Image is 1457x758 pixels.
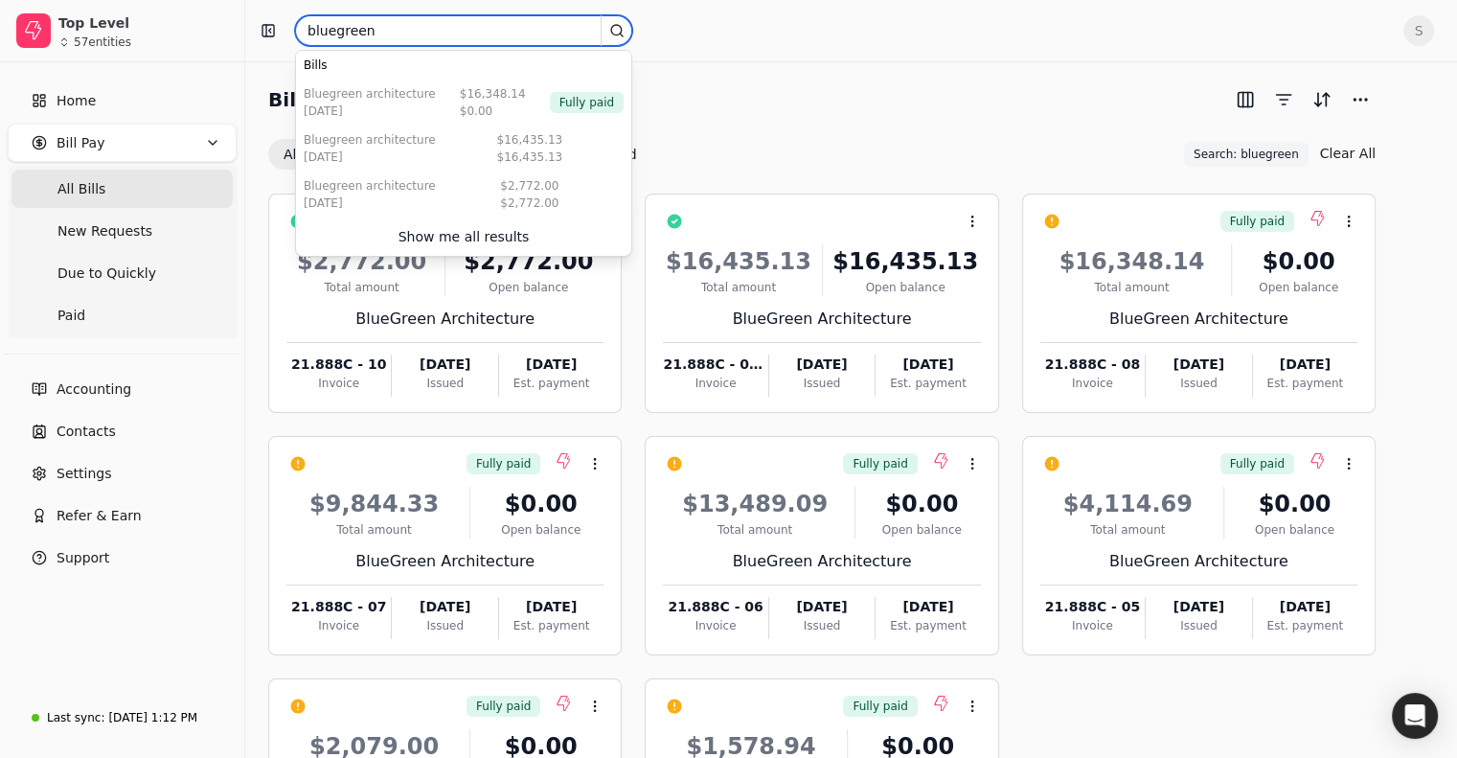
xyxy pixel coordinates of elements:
div: Issued [392,375,497,392]
div: Last sync: [47,709,104,726]
div: $0.00 [863,487,981,521]
span: Fully paid [559,94,614,111]
div: Total amount [1040,279,1224,296]
button: Bill Pay [8,124,237,162]
div: $0.00 [1240,244,1357,279]
span: Fully paid [853,455,907,472]
div: $16,435.13 [496,131,562,149]
button: More [1345,84,1376,115]
div: [DATE] [392,355,497,375]
span: Fully paid [476,698,531,715]
a: Settings [8,454,237,493]
a: Accounting [8,370,237,408]
div: [DATE] [1253,355,1357,375]
div: Total amount [1040,521,1216,539]
div: Suggestions [296,51,631,218]
div: [DATE] [1253,597,1357,617]
div: BlueGreen Architecture [663,308,980,331]
div: [DATE] [499,355,603,375]
a: Contacts [8,412,237,450]
span: Support [57,548,109,568]
div: BlueGreen Architecture [663,550,980,573]
div: $16,348.14 [1040,244,1224,279]
button: Refer & Earn [8,496,237,535]
span: Search: bluegreen [1194,146,1299,163]
div: Est. payment [499,617,603,634]
div: $13,489.09 [663,487,847,521]
div: BlueGreen Architecture [286,550,603,573]
div: Total amount [286,279,437,296]
div: Open balance [1232,521,1357,539]
div: Est. payment [876,375,980,392]
div: 21.888C - 06 [663,597,767,617]
div: BlueGreen Architecture [304,177,436,195]
span: Settings [57,464,111,484]
button: Search: bluegreen [1184,142,1309,167]
button: S [1403,15,1434,46]
div: 21.888C - 05 [1040,597,1145,617]
span: Home [57,91,96,111]
div: Est. payment [1253,617,1357,634]
span: Paid [57,306,85,326]
div: Open balance [863,521,981,539]
a: Paid [11,296,233,334]
div: Total amount [286,521,462,539]
span: Due to Quickly [57,264,156,284]
span: Fully paid [476,455,531,472]
button: All [268,139,315,170]
span: Fully paid [853,698,907,715]
div: [DATE] [304,195,436,212]
div: [DATE] [876,355,980,375]
span: Refer & Earn [57,506,142,526]
div: [DATE] [304,103,436,120]
div: 21.888C - 08 [1040,355,1145,375]
div: Issued [769,375,875,392]
span: Fully paid [1230,455,1285,472]
div: Open balance [831,279,981,296]
div: $2,772.00 [453,244,603,279]
div: Open balance [478,521,603,539]
div: Invoice [286,375,391,392]
div: [DATE] [499,597,603,617]
div: 21.888C - 09R [663,355,767,375]
div: [DATE] [876,597,980,617]
h2: Bill Pay [268,84,348,115]
div: 21.888C - 07 [286,597,391,617]
div: Top Level [58,13,228,33]
button: Clear All [1320,138,1376,169]
div: [DATE] [1146,597,1251,617]
span: Accounting [57,379,131,400]
div: $16,435.13 [831,244,981,279]
a: New Requests [11,212,233,250]
div: Total amount [663,279,813,296]
div: BlueGreen Architecture [1040,550,1357,573]
a: Home [8,81,237,120]
span: Fully paid [1230,213,1285,230]
div: Total amount [663,521,847,539]
div: [DATE] [1146,355,1251,375]
div: BlueGreen Architecture [304,85,436,103]
div: $16,435.13 [496,149,562,166]
div: [DATE] [392,597,497,617]
a: Last sync:[DATE] 1:12 PM [8,701,237,735]
div: Est. payment [1253,375,1357,392]
div: Invoice [663,375,767,392]
span: Bill Pay [57,133,104,153]
span: All Bills [57,179,105,199]
div: $16,348.14 [460,85,526,103]
div: Invoice [1040,617,1145,634]
div: $2,772.00 [500,195,558,212]
div: 57 entities [74,36,131,48]
button: Support [8,539,237,577]
div: $0.00 [1232,487,1357,521]
div: Issued [392,617,497,634]
div: 21.888C - 10 [286,355,391,375]
div: Open Intercom Messenger [1392,693,1438,739]
div: [DATE] 1:12 PM [108,709,197,726]
div: $9,844.33 [286,487,462,521]
button: Sort [1307,84,1337,115]
div: Issued [769,617,875,634]
input: Search [295,15,632,46]
div: Est. payment [876,617,980,634]
div: Invoice filter options [268,139,652,170]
